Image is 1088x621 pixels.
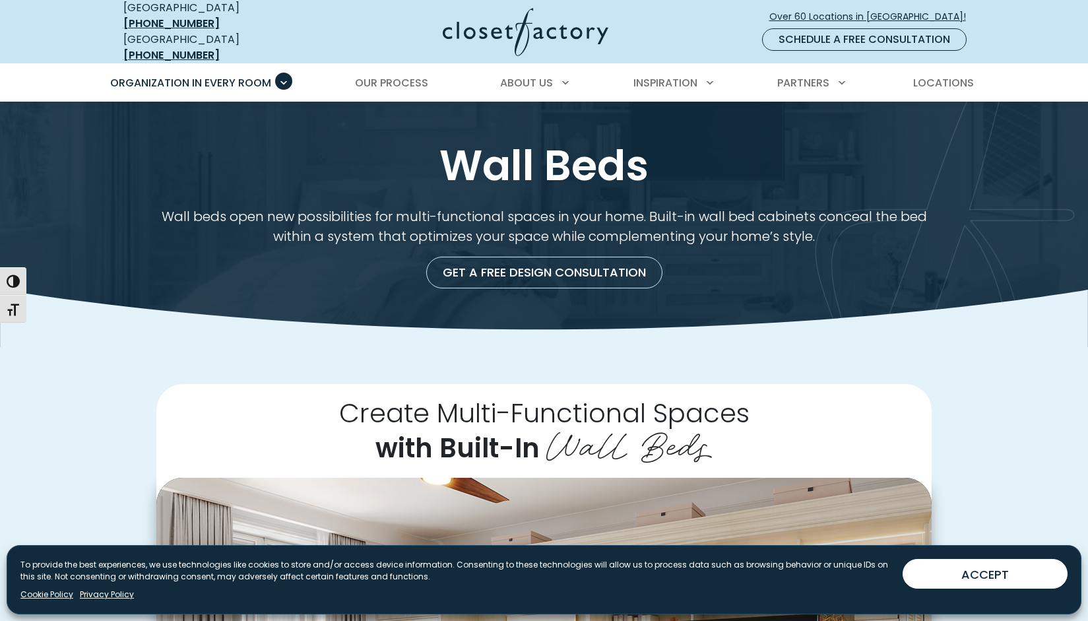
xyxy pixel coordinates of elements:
[633,75,697,90] span: Inspiration
[20,559,892,583] p: To provide the best experiences, we use technologies like cookies to store and/or access device i...
[123,16,220,31] a: [PHONE_NUMBER]
[123,48,220,63] a: [PHONE_NUMBER]
[20,589,73,601] a: Cookie Policy
[769,10,976,24] span: Over 60 Locations in [GEOGRAPHIC_DATA]!
[443,8,608,56] img: Closet Factory Logo
[375,430,540,467] span: with Built-In
[762,28,967,51] a: Schedule a Free Consultation
[546,416,713,469] span: Wall Beds
[913,75,974,90] span: Locations
[769,5,977,28] a: Over 60 Locations in [GEOGRAPHIC_DATA]!
[80,589,134,601] a: Privacy Policy
[110,75,271,90] span: Organization in Every Room
[777,75,829,90] span: Partners
[355,75,428,90] span: Our Process
[426,257,662,288] a: Get a Free Design Consultation
[903,559,1068,589] button: ACCEPT
[339,395,750,432] span: Create Multi-Functional Spaces
[156,207,932,246] p: Wall beds open new possibilities for multi-functional spaces in your home. Built-in wall bed cabi...
[101,65,988,102] nav: Primary Menu
[500,75,553,90] span: About Us
[123,32,315,63] div: [GEOGRAPHIC_DATA]
[121,141,968,191] h1: Wall Beds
